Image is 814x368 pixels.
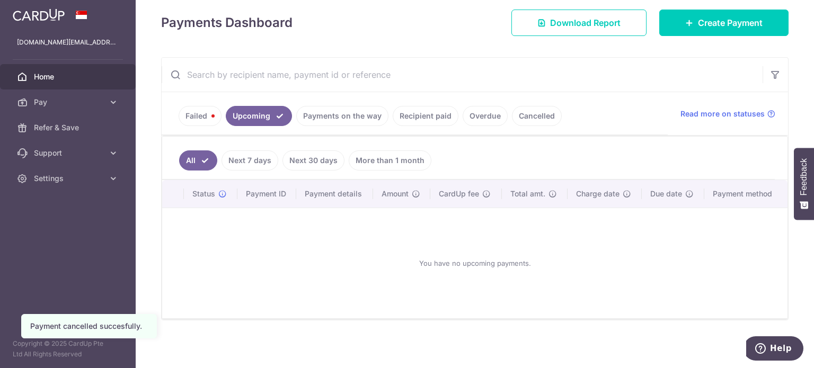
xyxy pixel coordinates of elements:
p: [DOMAIN_NAME][EMAIL_ADDRESS][DOMAIN_NAME] [17,37,119,48]
span: Status [192,189,215,199]
span: Refer & Save [34,122,104,133]
span: Pay [34,97,104,107]
span: Read more on statuses [680,109,765,119]
th: Payment method [704,180,788,208]
span: Download Report [550,16,621,29]
a: Next 7 days [222,150,278,170]
a: Upcoming [226,106,292,126]
span: Total amt. [510,189,545,199]
a: Download Report [511,10,647,36]
a: Failed [179,106,222,126]
a: More than 1 month [349,150,431,170]
span: CardUp fee [439,189,479,199]
img: CardUp [13,8,65,21]
span: Feedback [799,158,809,195]
a: Overdue [463,106,508,126]
th: Payment ID [237,180,297,208]
a: Cancelled [512,106,562,126]
a: Payments on the way [296,106,388,126]
span: Home [34,71,104,82]
input: Search by recipient name, payment id or reference [162,58,763,92]
span: Create Payment [698,16,763,29]
a: Read more on statuses [680,109,775,119]
span: Due date [650,189,682,199]
div: Payment cancelled succesfully. [30,321,148,331]
div: You have no upcoming payments. [175,217,775,310]
h4: Payments Dashboard [161,13,293,32]
span: Settings [34,173,104,184]
a: Next 30 days [282,150,344,170]
a: All [179,150,217,170]
th: Payment details [296,180,373,208]
span: Charge date [576,189,620,199]
a: Recipient paid [393,106,458,126]
iframe: Opens a widget where you can find more information [746,336,803,363]
button: Feedback - Show survey [794,148,814,220]
span: Amount [382,189,409,199]
a: Create Payment [659,10,789,36]
span: Support [34,148,104,158]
